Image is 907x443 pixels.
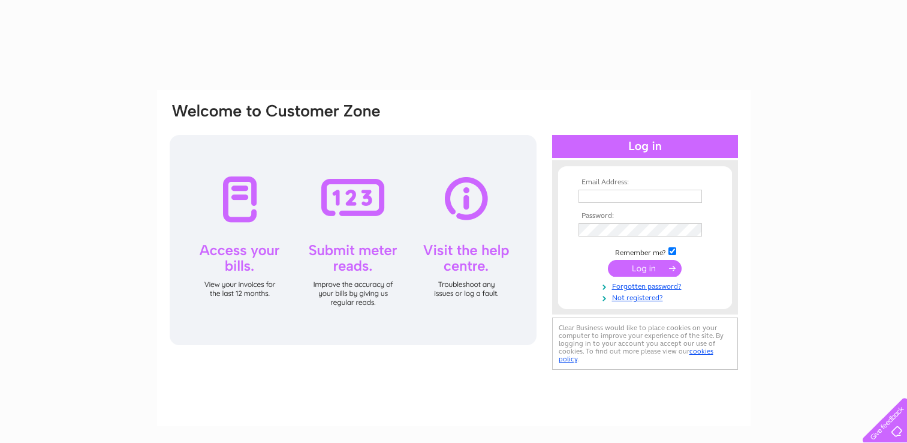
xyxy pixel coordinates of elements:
th: Password: [575,212,715,220]
td: Remember me? [575,246,715,258]
input: Submit [608,260,682,277]
div: Clear Business would like to place cookies on your computer to improve your experience of the sit... [552,318,738,370]
a: cookies policy [559,347,713,363]
th: Email Address: [575,178,715,187]
a: Not registered? [578,291,715,303]
a: Forgotten password? [578,280,715,291]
